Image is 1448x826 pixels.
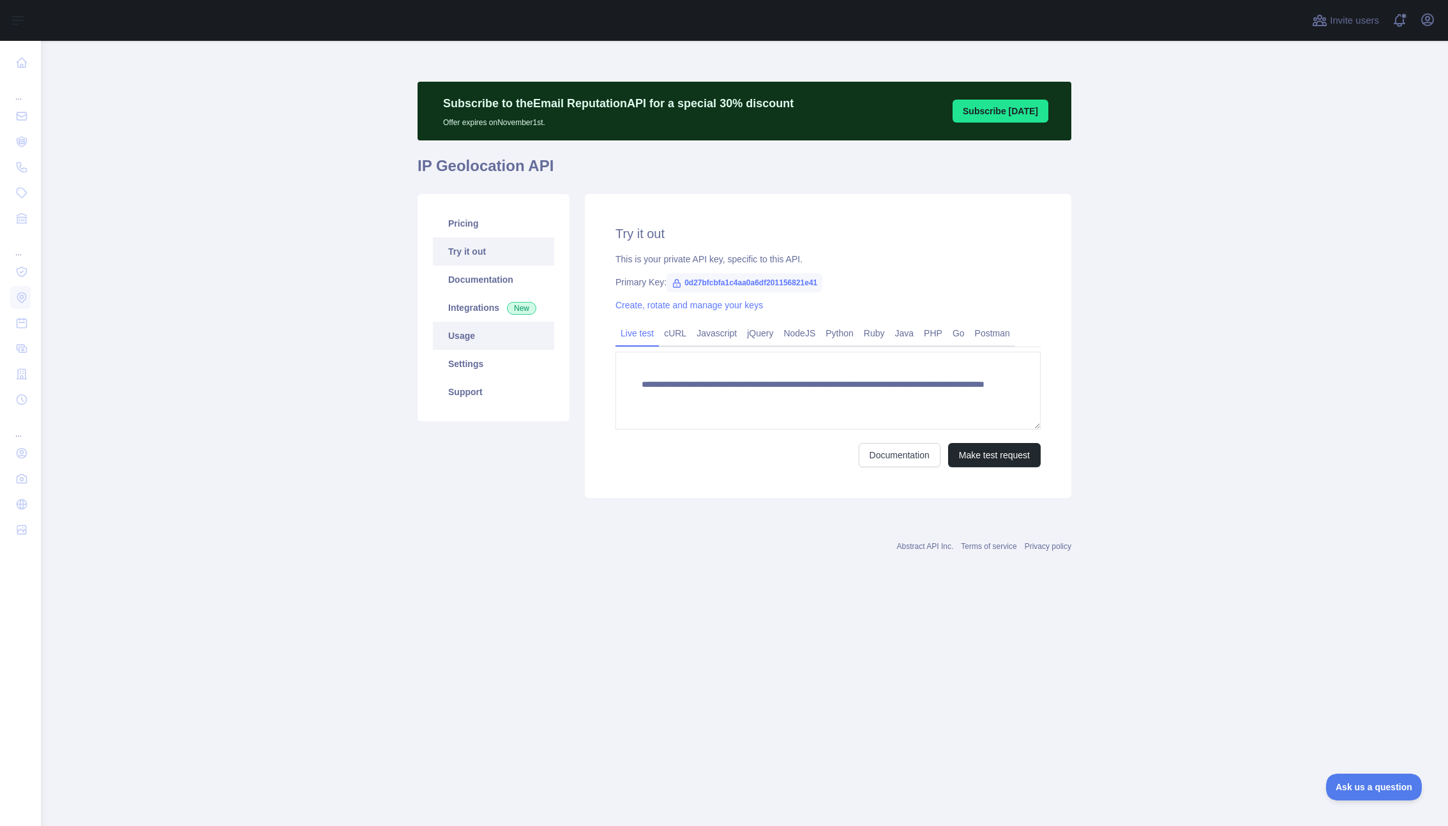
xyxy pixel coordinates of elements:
[961,542,1016,551] a: Terms of service
[443,94,794,112] p: Subscribe to the Email Reputation API for a special 30 % discount
[433,322,554,350] a: Usage
[953,100,1048,123] button: Subscribe [DATE]
[778,323,820,343] a: NodeJS
[433,294,554,322] a: Integrations New
[615,225,1041,243] h2: Try it out
[947,323,970,343] a: Go
[615,300,763,310] a: Create, rotate and manage your keys
[919,323,947,343] a: PHP
[615,276,1041,289] div: Primary Key:
[507,302,536,315] span: New
[859,323,890,343] a: Ruby
[433,209,554,237] a: Pricing
[1326,774,1422,800] iframe: Toggle Customer Support
[742,323,778,343] a: jQuery
[10,232,31,258] div: ...
[820,323,859,343] a: Python
[897,542,954,551] a: Abstract API Inc.
[948,443,1041,467] button: Make test request
[859,443,940,467] a: Documentation
[615,323,659,343] a: Live test
[1330,13,1379,28] span: Invite users
[10,414,31,439] div: ...
[667,273,822,292] span: 0d27bfcbfa1c4aa0a6df201156821e41
[418,156,1071,186] h1: IP Geolocation API
[890,323,919,343] a: Java
[659,323,691,343] a: cURL
[433,350,554,378] a: Settings
[433,378,554,406] a: Support
[1025,542,1071,551] a: Privacy policy
[1309,10,1382,31] button: Invite users
[10,77,31,102] div: ...
[443,112,794,128] p: Offer expires on November 1st.
[615,253,1041,266] div: This is your private API key, specific to this API.
[433,266,554,294] a: Documentation
[433,237,554,266] a: Try it out
[970,323,1015,343] a: Postman
[691,323,742,343] a: Javascript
